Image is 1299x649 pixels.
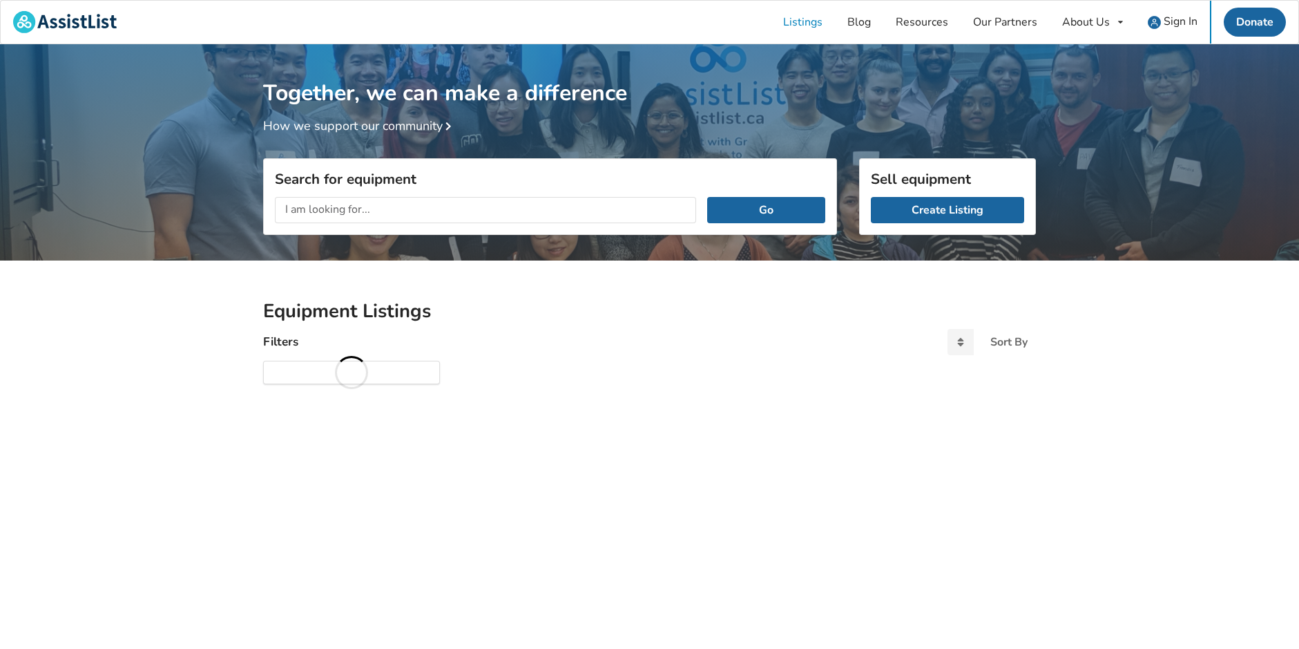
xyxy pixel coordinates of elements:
[275,197,696,223] input: I am looking for...
[1135,1,1210,44] a: user icon Sign In
[263,44,1036,107] h1: Together, we can make a difference
[1164,14,1197,29] span: Sign In
[835,1,883,44] a: Blog
[990,337,1028,348] div: Sort By
[871,170,1024,188] h3: Sell equipment
[275,170,825,188] h3: Search for equipment
[263,299,1036,323] h2: Equipment Listings
[771,1,835,44] a: Listings
[263,117,456,134] a: How we support our community
[1148,16,1161,29] img: user icon
[883,1,961,44] a: Resources
[1062,17,1110,28] div: About Us
[871,197,1024,223] a: Create Listing
[13,11,117,33] img: assistlist-logo
[1224,8,1286,37] a: Donate
[961,1,1050,44] a: Our Partners
[263,334,298,350] h4: Filters
[707,197,825,223] button: Go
